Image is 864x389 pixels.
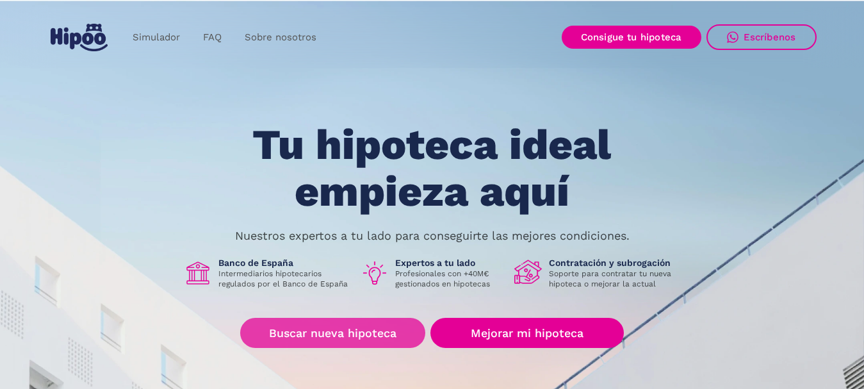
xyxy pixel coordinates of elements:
[218,269,350,289] p: Intermediarios hipotecarios regulados por el Banco de España
[430,318,623,348] a: Mejorar mi hipoteca
[549,269,681,289] p: Soporte para contratar tu nueva hipoteca o mejorar la actual
[744,31,796,43] div: Escríbenos
[192,25,233,50] a: FAQ
[48,19,111,56] a: home
[233,25,328,50] a: Sobre nosotros
[395,269,504,289] p: Profesionales con +40M€ gestionados en hipotecas
[549,257,681,269] h1: Contratación y subrogación
[562,26,701,49] a: Consigue tu hipoteca
[189,122,674,215] h1: Tu hipoteca ideal empieza aquí
[706,24,817,50] a: Escríbenos
[240,318,425,348] a: Buscar nueva hipoteca
[395,257,504,269] h1: Expertos a tu lado
[235,231,630,241] p: Nuestros expertos a tu lado para conseguirte las mejores condiciones.
[121,25,192,50] a: Simulador
[218,257,350,269] h1: Banco de España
